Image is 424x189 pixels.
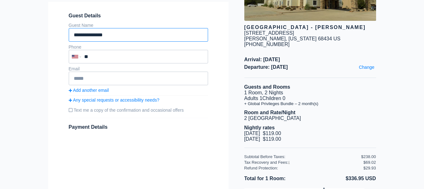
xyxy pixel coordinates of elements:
[69,88,208,93] a: Add another email
[69,13,208,19] span: Guest Details
[244,90,376,96] li: 1 Room, 2 Nights
[334,36,340,41] span: US
[318,36,332,41] span: 68434
[262,96,285,101] span: Children 0
[244,115,376,121] li: 2 [GEOGRAPHIC_DATA]
[244,154,361,159] div: Subtotal Before Taxes:
[244,25,376,30] div: [GEOGRAPHIC_DATA] - [PERSON_NAME]
[288,36,317,41] span: [US_STATE]
[244,101,376,106] li: + Global Privileges Bundle – 2 month(s)
[361,154,376,159] div: $238.00
[69,105,208,115] label: Text me a copy of the confirmation and occasional offers
[69,50,83,63] div: United States: +1
[69,97,208,103] a: Any special requests or accessibility needs?
[244,131,281,136] span: [DATE] $119.00
[244,160,361,165] div: Tax Recovery and Fees:
[357,63,376,71] a: Change
[244,125,275,130] b: Nightly rates
[244,57,376,62] span: Arrival: [DATE]
[244,96,376,101] li: Adults 1
[244,174,310,183] li: Total for 1 Room:
[69,124,108,130] span: Payment Details
[310,174,376,183] li: $336.95 USD
[69,23,94,28] label: Guest Name
[69,44,81,50] label: Phone
[244,84,290,90] b: Guests and Rooms
[69,66,80,71] label: Email
[244,36,287,41] span: [PERSON_NAME],
[244,110,296,115] b: Room and Rate/Night
[363,166,376,170] div: $29.93
[244,30,294,36] div: [STREET_ADDRESS]
[244,136,281,142] span: [DATE] $119.00
[244,166,363,170] div: Refund Protection:
[244,64,376,70] span: Departure: [DATE]
[363,160,376,165] div: $69.02
[244,42,376,47] div: [PHONE_NUMBER]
